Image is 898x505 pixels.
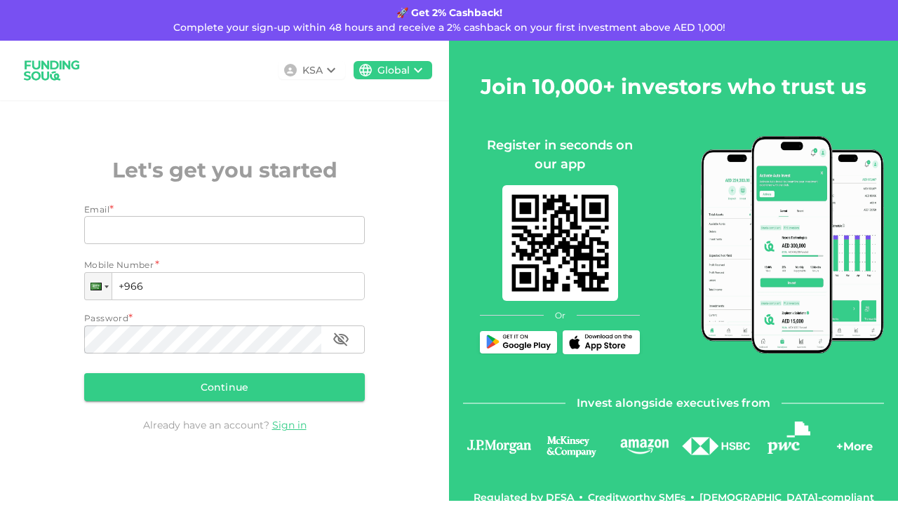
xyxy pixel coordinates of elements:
[84,216,349,244] input: email
[502,185,618,301] img: mobile-app
[272,419,307,431] a: Sign in
[681,437,751,456] img: logo
[377,63,410,78] div: Global
[535,434,608,458] img: logo
[768,422,810,454] img: logo
[577,393,770,413] span: Invest alongside executives from
[480,136,640,174] div: Register in seconds on our app
[84,204,109,215] span: Email
[84,313,128,323] span: Password
[17,52,87,89] img: logo
[84,154,365,186] h2: Let's get you started
[84,258,154,272] span: Mobile Number
[555,309,565,322] span: Or
[474,490,574,504] div: Regulated by DFSA
[84,325,321,353] input: password
[84,418,365,432] div: Already have an account?
[85,273,112,299] div: Saudi Arabia: + 966
[483,335,554,351] img: Play Store
[701,136,885,353] img: mobile-app
[302,63,323,78] div: KSA
[481,71,866,102] h2: Join 10,000+ investors who trust us
[84,373,365,401] button: Continue
[618,437,671,454] img: logo
[699,490,874,504] div: [DEMOGRAPHIC_DATA]-compliant
[566,334,636,351] img: App Store
[836,438,873,462] div: + More
[463,437,535,455] img: logo
[173,21,725,34] span: Complete your sign-up within 48 hours and receive a 2% cashback on your first investment above AE...
[396,6,502,19] strong: 🚀 Get 2% Cashback!
[588,490,685,504] div: Creditworthy SMEs
[84,272,365,300] input: 1 (702) 123-4567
